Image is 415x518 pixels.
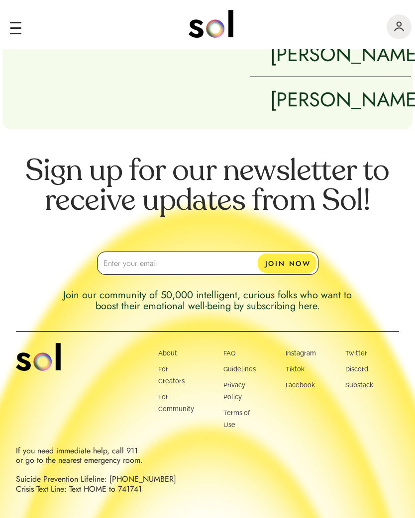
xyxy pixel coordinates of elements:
[345,365,368,373] a: Discord
[223,409,250,429] a: Terms of Use
[223,365,256,373] a: Guidelines
[345,381,373,389] a: Substack
[258,254,316,273] button: JOIN NOW
[16,446,314,494] div: If you need immediate help, call 911 or go to the nearest emergency room. Suicide Prevention Life...
[56,290,359,312] p: Join our community of 50,000 intelligent, curious folks who want to boost their emotional well-be...
[345,349,367,357] a: Twitter
[259,42,260,67] img: 1634482868036190827-NeilSegilmanPortrait54389.jpg
[16,157,399,237] p: Sign up for our newsletter to receive updates from Sol!
[286,365,305,373] a: Tiktok
[286,349,316,357] a: Instagram
[158,349,177,357] a: About
[158,365,185,385] a: For Creators
[97,252,318,275] input: Enter your email
[189,10,233,38] img: logo
[223,381,245,401] a: Privacy Policy
[394,21,404,31] img: logo
[259,87,260,112] img: 1646338311356stephaniejanis2022-9.jpg
[223,349,236,357] a: FAQ
[286,381,315,389] a: Facebook
[158,393,194,413] a: For Community
[16,343,61,371] img: sol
